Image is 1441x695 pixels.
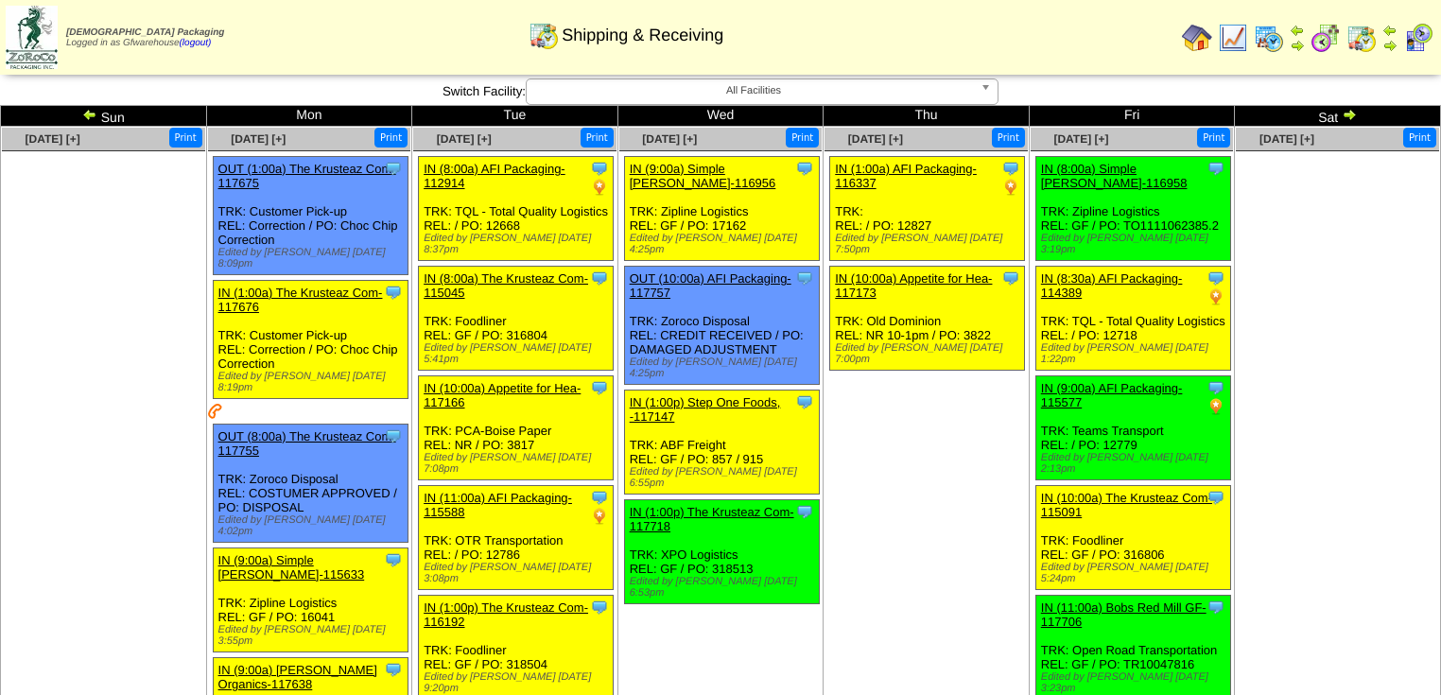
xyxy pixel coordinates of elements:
img: PO [590,178,609,197]
img: Tooltip [1207,269,1225,287]
a: IN (8:00a) AFI Packaging-112914 [424,162,565,190]
div: Edited by [PERSON_NAME] [DATE] 3:23pm [1041,671,1230,694]
div: Edited by [PERSON_NAME] [DATE] 4:02pm [218,514,408,537]
a: IN (1:00p) The Krusteaz Com-116192 [424,600,588,629]
img: home.gif [1182,23,1212,53]
a: (logout) [180,38,212,48]
img: Tooltip [795,269,814,287]
a: IN (11:00a) Bobs Red Mill GF-117706 [1041,600,1207,629]
div: TRK: REL: / PO: 12827 [830,157,1025,261]
img: Tooltip [384,159,403,178]
div: Edited by [PERSON_NAME] [DATE] 4:25pm [630,233,819,255]
a: IN (10:00a) Appetite for Hea-117173 [835,271,992,300]
a: OUT (1:00a) The Krusteaz Com-117675 [218,162,396,190]
div: TRK: TQL - Total Quality Logistics REL: / PO: 12718 [1035,267,1230,371]
span: [DATE] [+] [231,132,286,146]
img: PO [1001,178,1020,197]
img: Tooltip [795,392,814,411]
a: IN (1:00a) The Krusteaz Com-117676 [218,286,383,314]
img: zoroco-logo-small.webp [6,6,58,69]
img: Tooltip [590,269,609,287]
a: OUT (10:00a) AFI Packaging-117757 [630,271,791,300]
div: Edited by [PERSON_NAME] [DATE] 5:24pm [1041,562,1230,584]
a: IN (9:00a) AFI Packaging-115577 [1041,381,1183,409]
span: Logged in as Gfwarehouse [66,27,224,48]
div: TRK: Old Dominion REL: NR 10-1pm / PO: 3822 [830,267,1025,371]
div: Edited by [PERSON_NAME] [DATE] 1:22pm [1041,342,1230,365]
div: Edited by [PERSON_NAME] [DATE] 3:08pm [424,562,613,584]
button: Print [1403,128,1436,148]
div: Edited by [PERSON_NAME] [DATE] 2:13pm [1041,452,1230,475]
span: All Facilities [534,79,973,102]
a: IN (10:00a) The Krusteaz Com-115091 [1041,491,1212,519]
span: [DATE] [+] [1053,132,1108,146]
div: TRK: ABF Freight REL: GF / PO: 857 / 915 [624,391,819,495]
img: arrowright.gif [1382,38,1398,53]
button: Print [1197,128,1230,148]
span: [DATE] [+] [1259,132,1314,146]
div: Edited by [PERSON_NAME] [DATE] 3:55pm [218,624,408,647]
a: IN (8:00a) Simple [PERSON_NAME]-116958 [1041,162,1188,190]
img: Tooltip [384,550,403,569]
a: [DATE] [+] [848,132,903,146]
img: Tooltip [1207,488,1225,507]
a: IN (11:00a) AFI Packaging-115588 [424,491,572,519]
td: Tue [412,106,618,127]
div: Edited by [PERSON_NAME] [DATE] 9:20pm [424,671,613,694]
img: Tooltip [384,660,403,679]
img: Tooltip [590,378,609,397]
button: Print [786,128,819,148]
a: IN (1:00p) Step One Foods, -117147 [630,395,781,424]
div: Edited by [PERSON_NAME] [DATE] 7:00pm [835,342,1024,365]
td: Thu [824,106,1030,127]
img: calendarcustomer.gif [1403,23,1433,53]
a: IN (9:00a) Simple [PERSON_NAME]-116956 [630,162,776,190]
div: Edited by [PERSON_NAME] [DATE] 6:53pm [630,576,819,599]
a: IN (8:30a) AFI Packaging-114389 [1041,271,1183,300]
img: Tooltip [1207,598,1225,617]
img: line_graph.gif [1218,23,1248,53]
img: Tooltip [590,598,609,617]
div: Edited by [PERSON_NAME] [DATE] 3:19pm [1041,233,1230,255]
a: IN (8:00a) The Krusteaz Com-115045 [424,271,588,300]
div: Edited by [PERSON_NAME] [DATE] 4:25pm [630,356,819,379]
img: PO [590,507,609,526]
img: Tooltip [384,283,403,302]
button: Print [169,128,202,148]
img: Tooltip [1207,378,1225,397]
img: Tooltip [795,159,814,178]
img: calendarprod.gif [1254,23,1284,53]
div: TRK: Zipline Logistics REL: GF / PO: 17162 [624,157,819,261]
img: arrowleft.gif [1290,23,1305,38]
div: TRK: TQL - Total Quality Logistics REL: / PO: 12668 [419,157,614,261]
img: Tooltip [1001,269,1020,287]
a: [DATE] [+] [642,132,697,146]
img: Tooltip [795,502,814,521]
img: calendarinout.gif [529,20,559,50]
div: Edited by [PERSON_NAME] [DATE] 8:09pm [218,247,408,269]
img: arrowleft.gif [82,107,97,122]
a: IN (9:00a) Simple [PERSON_NAME]-115633 [218,553,365,582]
div: Edited by [PERSON_NAME] [DATE] 7:08pm [424,452,613,475]
div: TRK: XPO Logistics REL: GF / PO: 318513 [624,500,819,604]
a: [DATE] [+] [26,132,80,146]
div: TRK: Zoroco Disposal REL: COSTUMER APPROVED / PO: DISPOSAL [213,425,408,543]
td: Mon [206,106,412,127]
img: PO [1207,397,1225,416]
a: IN (1:00a) AFI Packaging-116337 [835,162,977,190]
div: TRK: Customer Pick-up REL: Correction / PO: Choc Chip Correction [213,281,408,399]
td: Sat [1235,106,1441,127]
div: TRK: OTR Transportation REL: / PO: 12786 [419,486,614,590]
img: Tooltip [590,488,609,507]
div: Edited by [PERSON_NAME] [DATE] 8:19pm [218,371,408,393]
img: Tooltip [1207,159,1225,178]
a: [DATE] [+] [437,132,492,146]
img: Tooltip [384,426,403,445]
a: IN (9:00a) [PERSON_NAME] Organics-117638 [218,663,377,691]
div: TRK: PCA-Boise Paper REL: NR / PO: 3817 [419,376,614,480]
a: IN (1:00p) The Krusteaz Com-117718 [630,505,794,533]
div: TRK: Zipline Logistics REL: GF / PO: TO1111062385.2 [1035,157,1230,261]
